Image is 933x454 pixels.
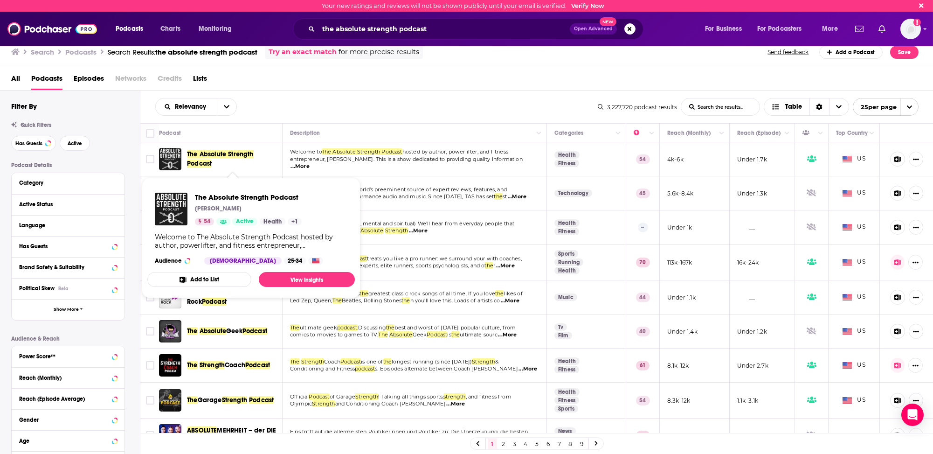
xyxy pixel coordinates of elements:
a: Sports [554,250,578,258]
span: Charts [160,22,180,35]
button: Show More Button [909,324,923,339]
div: Has Guests [802,127,816,139]
span: and Conditioning Coach [PERSON_NAME] [335,400,446,407]
a: The Absolute Strength Podcast [195,193,302,202]
span: Quick Filters [21,122,51,128]
button: Political SkewBeta [19,282,117,294]
a: Search Results:the absolute strength podcast [108,48,257,56]
button: Brand Safety & Suitability [19,261,117,273]
button: Column Actions [646,128,657,139]
p: 54 [636,154,650,164]
h2: Filter By [11,102,37,111]
span: Podcast [309,393,329,400]
div: Power Score [634,127,647,139]
span: Podcasts [31,71,62,90]
img: User Profile [900,19,921,39]
div: 3,227,720 podcast results [598,104,677,111]
h3: Podcasts [65,48,97,56]
a: Health [554,151,580,159]
button: Category [19,177,117,189]
p: Under 1.2k [737,328,767,335]
p: 5.6k-8.4k [667,189,694,197]
a: Running [554,258,583,266]
span: Strength [385,227,408,234]
a: News [554,427,576,435]
div: Welcome to The Absolute Strength Podcast hosted by author, powerlifter, and fitness entrepreneur,... [155,233,347,250]
button: Column Actions [533,128,545,139]
a: Fitness [554,160,579,167]
a: TheAbsoluteGeekPodcast [187,327,267,336]
span: of Garage [330,393,356,400]
button: Column Actions [613,128,624,139]
a: 7 [555,438,564,449]
span: comics to movies to games to TV. [290,331,378,338]
span: Lists [193,71,207,90]
span: Absolute [360,227,383,234]
div: Reach (Episode Average) [19,396,109,402]
span: n you'll love this. Loads of artists co [410,297,500,304]
span: The [290,358,300,365]
a: 9 [577,438,587,449]
a: Show notifications dropdown [875,21,889,37]
span: US [843,189,865,198]
span: (physical, mental and spiritual) We'll hear from everyday people that [338,220,514,227]
p: 61 [636,361,650,370]
span: US [843,293,865,302]
span: The Absolute Strength Podcast [322,148,402,155]
a: Sports [554,405,578,412]
span: best and worst of [DATE] popular culture, from [394,324,516,331]
button: open menu [156,104,217,110]
img: ABSOLUTE MEHRHEIT – der DIE DA OBEN!-Podcast [159,424,181,447]
span: The [187,361,198,369]
span: is [447,331,451,338]
a: TheGarageStrengthPodcast [187,396,274,405]
p: Under 2.7k [737,362,768,370]
span: ...More [501,297,519,305]
button: Column Actions [866,128,878,139]
a: The Garage Strength Podcast [159,389,181,412]
span: The Absolute Strength Podcast [187,150,254,168]
a: 2 [499,438,508,449]
span: Credits [158,71,182,90]
span: Podcast [340,358,361,365]
a: Music [554,293,577,301]
a: Health [554,267,580,274]
span: ABSOLUTE [187,426,217,434]
span: US [843,327,865,336]
span: the [451,331,460,338]
div: Search Results: [108,48,257,56]
div: Power Score™ [19,353,109,360]
div: Reach (Monthly) [667,127,711,139]
button: Choose View [764,98,849,116]
span: Coach [324,358,340,365]
div: Your new ratings and reviews will not be shown publicly until your email is verified. [322,2,604,9]
span: the [494,193,503,200]
p: 4k-6k [667,155,684,163]
span: Coach [225,361,245,369]
span: Monitoring [199,22,232,35]
p: __ [737,224,755,231]
div: Beta [58,286,69,292]
span: treats you like a pro runner: we surround your with coaches, [367,255,521,262]
p: Under 1.3k [737,189,767,197]
a: Fitness [554,366,579,373]
button: Show profile menu [900,19,921,39]
p: Audience & Reach [11,335,125,342]
button: Column Actions [815,128,826,139]
p: __ [737,293,755,301]
span: hosted by author, powerlifter, and fitness [402,148,508,155]
span: podcast [355,365,375,372]
button: Active [60,136,90,151]
a: Health [554,388,580,396]
a: 1 [488,438,497,449]
a: TheStrengthCoachPodcast [187,361,270,370]
h3: Search [31,48,54,56]
button: Column Actions [781,128,793,139]
span: The [187,327,198,335]
span: For Podcasters [757,22,802,35]
button: Show More Button [909,393,923,408]
img: The Strength Coach Podcast [159,354,181,377]
a: Health [554,219,580,227]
